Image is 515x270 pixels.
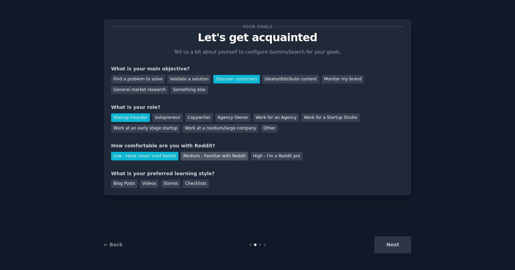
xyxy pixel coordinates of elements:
a: ← Back [104,242,122,247]
div: Checklists [183,180,209,188]
div: What is your role? [111,104,404,111]
span: Your goals [241,23,274,30]
div: Blog Posts [111,180,137,188]
div: Solopreneur [152,113,182,122]
div: Work for an Agency [253,113,299,122]
p: Let's get acquainted [111,32,404,44]
div: Find a problem to solve [111,75,165,83]
div: Startup Founder [111,113,150,122]
div: Low - Have never tried Reddit [111,152,178,160]
div: Discover customers [213,75,260,83]
div: Agency Owner [215,113,251,122]
div: Work at an early stage startup [111,124,180,133]
div: High - I'm a Reddit pro [251,152,303,160]
div: Medium - Familiar with Reddit [181,152,248,160]
div: Validate a solution [167,75,211,83]
div: Other [261,124,278,133]
div: Something else [171,86,208,94]
div: Ideate/distribute content [262,75,319,83]
div: Copywriter [185,113,213,122]
div: Stories [161,180,180,188]
div: Videos [140,180,159,188]
div: Monitor my brand [322,75,364,83]
div: Work for a Startup Studio [301,113,359,122]
div: What is your main objective? [111,65,404,72]
div: What is your preferred learning style? [111,170,404,177]
div: How comfortable are you with Reddit? [111,142,404,149]
p: Tell us a bit about yourself to configure GummySearch for your goals. [171,48,344,56]
div: General market research [111,86,168,94]
div: Work at a medium/large company [182,124,259,133]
